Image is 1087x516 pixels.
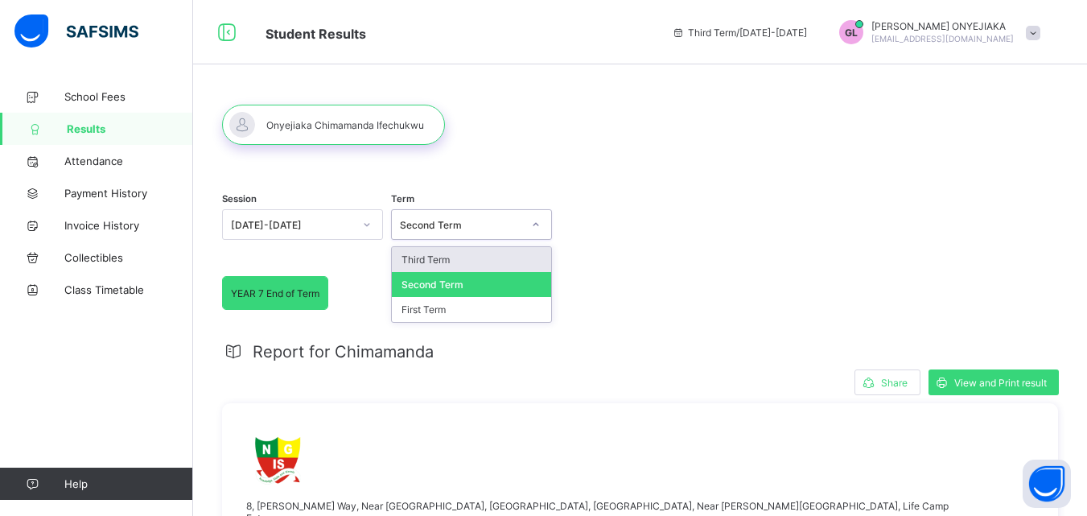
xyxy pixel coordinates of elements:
[231,219,353,231] div: [DATE]-[DATE]
[64,219,193,232] span: Invoice History
[64,283,193,296] span: Class Timetable
[64,251,193,264] span: Collectibles
[231,287,319,299] span: YEAR 7 End of Term
[392,297,551,322] div: First Term
[14,14,138,48] img: safsims
[67,122,193,135] span: Results
[871,20,1014,32] span: [PERSON_NAME] ONYEJIAKA
[266,26,366,42] span: Student Results
[253,342,434,361] span: Report for Chimamanda
[881,377,908,389] span: Share
[222,193,257,204] span: Session
[391,193,414,204] span: Term
[64,155,193,167] span: Attendance
[64,90,193,103] span: School Fees
[823,20,1048,44] div: GLORIAONYEJIAKA
[871,34,1014,43] span: [EMAIL_ADDRESS][DOMAIN_NAME]
[1023,460,1071,508] button: Open asap
[845,27,858,39] span: GL
[64,477,192,490] span: Help
[954,377,1047,389] span: View and Print result
[392,272,551,297] div: Second Term
[64,187,193,200] span: Payment History
[246,427,311,492] img: ngis.png
[392,247,551,272] div: Third Term
[400,219,522,231] div: Second Term
[672,27,807,39] span: session/term information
